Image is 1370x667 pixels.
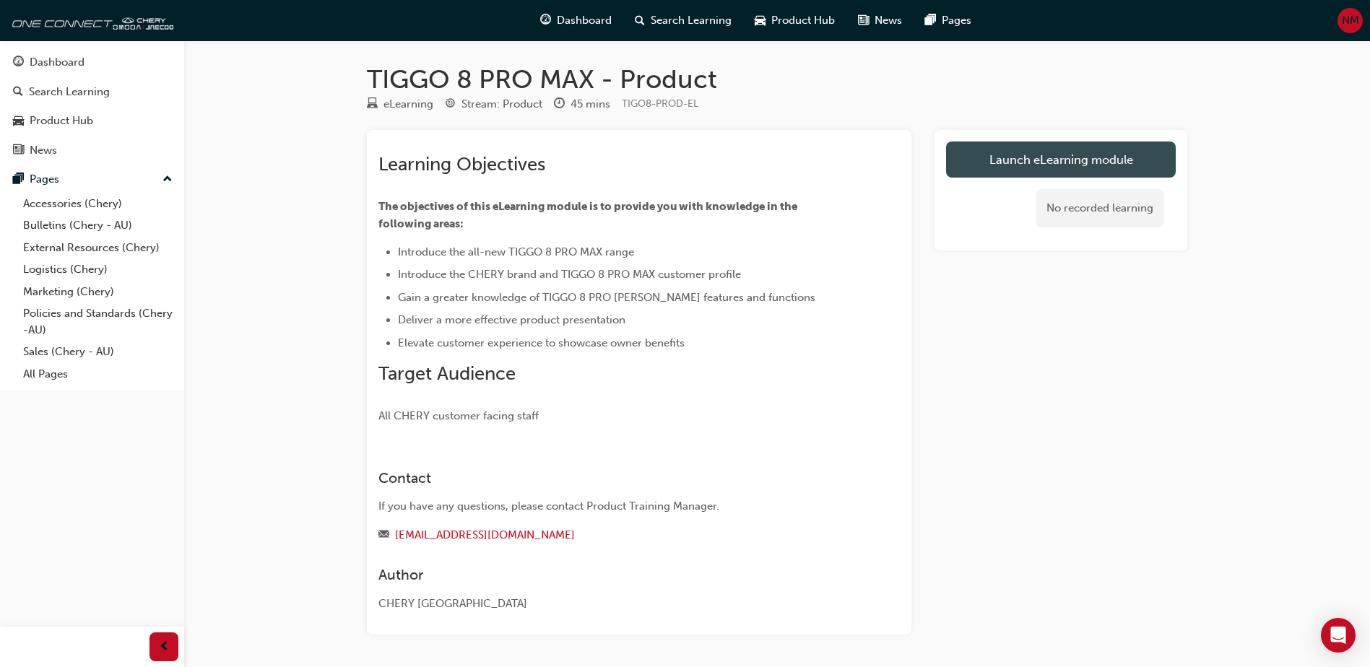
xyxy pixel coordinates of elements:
div: Stream: Product [461,96,542,113]
a: Policies and Standards (Chery -AU) [17,302,178,341]
span: News [875,12,902,29]
a: Launch eLearning module [946,141,1176,178]
span: pages-icon [13,173,24,186]
span: learningResourceType_ELEARNING-icon [367,98,378,111]
span: Pages [942,12,971,29]
span: guage-icon [13,56,24,69]
a: Accessories (Chery) [17,193,178,215]
a: News [6,137,178,164]
span: Learning resource code [622,97,698,110]
a: All Pages [17,363,178,385]
span: Search Learning [651,12,732,29]
a: search-iconSearch Learning [623,6,743,35]
div: Product Hub [30,113,93,129]
button: DashboardSearch LearningProduct HubNews [6,46,178,166]
div: Type [367,95,433,113]
a: [EMAIL_ADDRESS][DOMAIN_NAME] [395,528,575,541]
h1: TIGGO 8 PRO MAX - Product [367,64,1187,95]
span: Elevate customer experience to showcase owner benefits [398,336,685,349]
div: If you have any questions, please contact Product Training Manager. [378,498,848,515]
span: clock-icon [554,98,565,111]
img: oneconnect [7,6,173,35]
span: target-icon [445,98,456,111]
span: news-icon [858,12,869,30]
span: pages-icon [925,12,936,30]
div: Search Learning [29,84,110,100]
button: Pages [6,166,178,193]
div: No recorded learning [1036,189,1164,227]
div: Email [378,526,848,544]
span: car-icon [13,115,24,128]
span: Introduce the CHERY brand and TIGGO 8 PRO MAX customer profile [398,268,741,281]
span: news-icon [13,144,24,157]
span: Dashboard [557,12,612,29]
span: up-icon [162,170,173,189]
div: Duration [554,95,610,113]
span: search-icon [13,86,23,99]
a: Bulletins (Chery - AU) [17,214,178,237]
span: Deliver a more effective product presentation [398,313,625,326]
a: Dashboard [6,49,178,76]
div: Open Intercom Messenger [1321,618,1356,653]
div: Pages [30,171,59,188]
span: Introduce the all-new TIGGO 8 PRO MAX range [398,245,634,258]
span: NM [1342,12,1359,29]
span: Gain a greater knowledge of TIGGO 8 PRO [PERSON_NAME] features and functions [398,291,815,304]
div: eLearning [383,96,433,113]
a: Marketing (Chery) [17,281,178,303]
h3: Author [378,567,848,583]
h3: Contact [378,470,848,487]
div: 45 mins [571,96,610,113]
a: guage-iconDashboard [529,6,623,35]
a: news-iconNews [846,6,914,35]
a: External Resources (Chery) [17,237,178,259]
span: guage-icon [540,12,551,30]
a: Logistics (Chery) [17,258,178,281]
a: Search Learning [6,79,178,105]
button: NM [1338,8,1363,33]
span: Target Audience [378,362,516,385]
span: car-icon [755,12,766,30]
div: Dashboard [30,54,84,71]
a: Sales (Chery - AU) [17,341,178,363]
a: pages-iconPages [914,6,983,35]
div: Stream [445,95,542,113]
span: All CHERY customer facing staff [378,409,539,422]
a: car-iconProduct Hub [743,6,846,35]
span: prev-icon [159,638,170,656]
div: News [30,142,57,159]
span: The objectives of this eLearning module is to provide you with knowledge in the following areas: [378,200,799,230]
span: Product Hub [771,12,835,29]
a: Product Hub [6,108,178,134]
span: search-icon [635,12,645,30]
div: CHERY [GEOGRAPHIC_DATA] [378,596,848,612]
span: Learning Objectives [378,153,545,175]
span: email-icon [378,529,389,542]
